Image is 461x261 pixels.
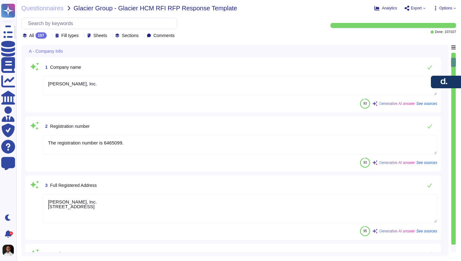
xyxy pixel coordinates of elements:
[50,124,90,129] span: Registration number
[416,102,437,106] span: See sources
[50,251,91,256] span: Headquarter Country
[379,102,415,106] span: Generative AI answer
[363,229,367,233] span: 95
[416,229,437,233] span: See sources
[3,245,14,256] img: user
[9,231,13,235] div: 6
[379,161,415,165] span: Generative AI answer
[379,229,415,233] span: Generative AI answer
[29,33,34,38] span: All
[43,65,48,69] span: 1
[43,252,48,256] span: 4
[411,6,422,10] span: Export
[445,30,456,34] span: 107 / 107
[1,243,18,257] button: user
[153,33,175,38] span: Comments
[374,6,397,11] button: Analytics
[61,33,79,38] span: Fill types
[25,18,177,29] input: Search by keywords
[416,161,437,165] span: See sources
[93,33,107,38] span: Sheets
[43,76,437,95] textarea: [PERSON_NAME], Inc.
[21,5,64,11] span: Questionnaires
[50,183,97,188] span: Full Registered Address
[50,65,81,70] span: Company name
[43,135,437,155] textarea: The registration number is 6465099.
[74,5,237,11] span: Glacier Group - Glacier HCM RFI RFP Response Template
[382,6,397,10] span: Analytics
[363,102,367,105] span: 93
[435,30,443,34] span: Done:
[439,6,452,10] span: Options
[363,161,367,164] span: 93
[43,124,48,128] span: 2
[43,194,437,223] textarea: [PERSON_NAME], Inc. [STREET_ADDRESS]
[122,33,139,38] span: Sections
[35,32,47,39] div: 107
[29,49,63,53] span: A - Company Info
[43,183,48,188] span: 3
